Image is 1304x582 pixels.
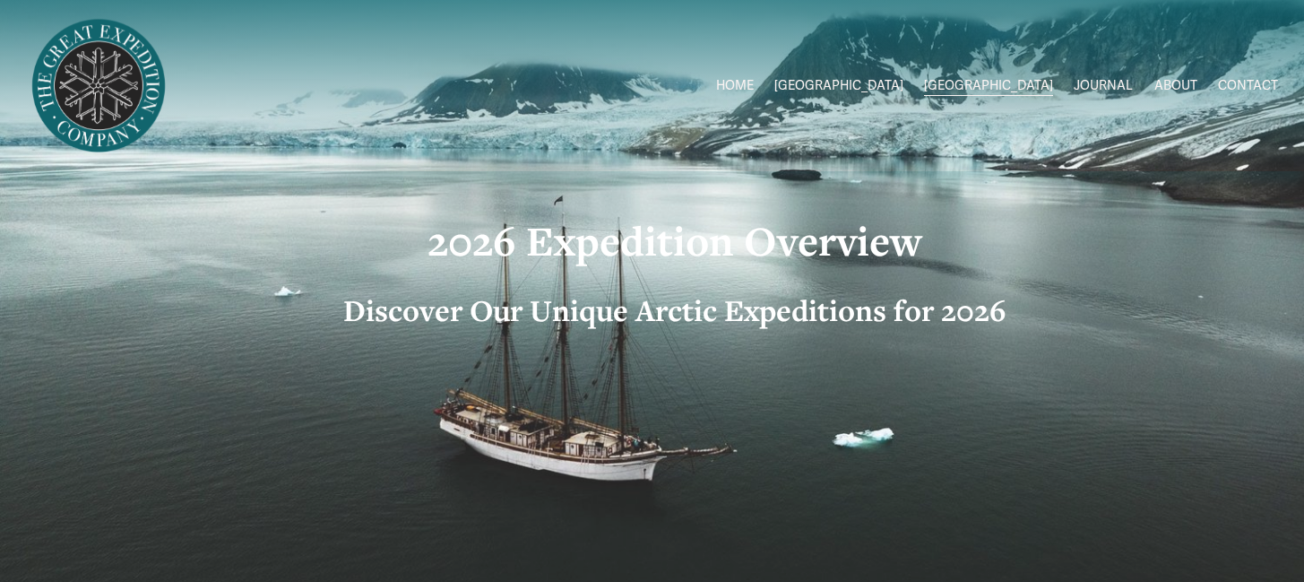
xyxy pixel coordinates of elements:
a: ABOUT [1154,73,1197,99]
img: Arctic Expeditions [26,13,171,159]
a: folder dropdown [924,73,1053,99]
span: [GEOGRAPHIC_DATA] [924,74,1053,98]
a: CONTACT [1218,73,1278,99]
strong: 2026 Expedition Overview [427,213,922,268]
a: HOME [716,73,754,99]
strong: Discover Our Unique Arctic Expeditions for 2026 [343,291,1006,330]
a: JOURNAL [1074,73,1133,99]
a: folder dropdown [774,73,903,99]
span: [GEOGRAPHIC_DATA] [774,74,903,98]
